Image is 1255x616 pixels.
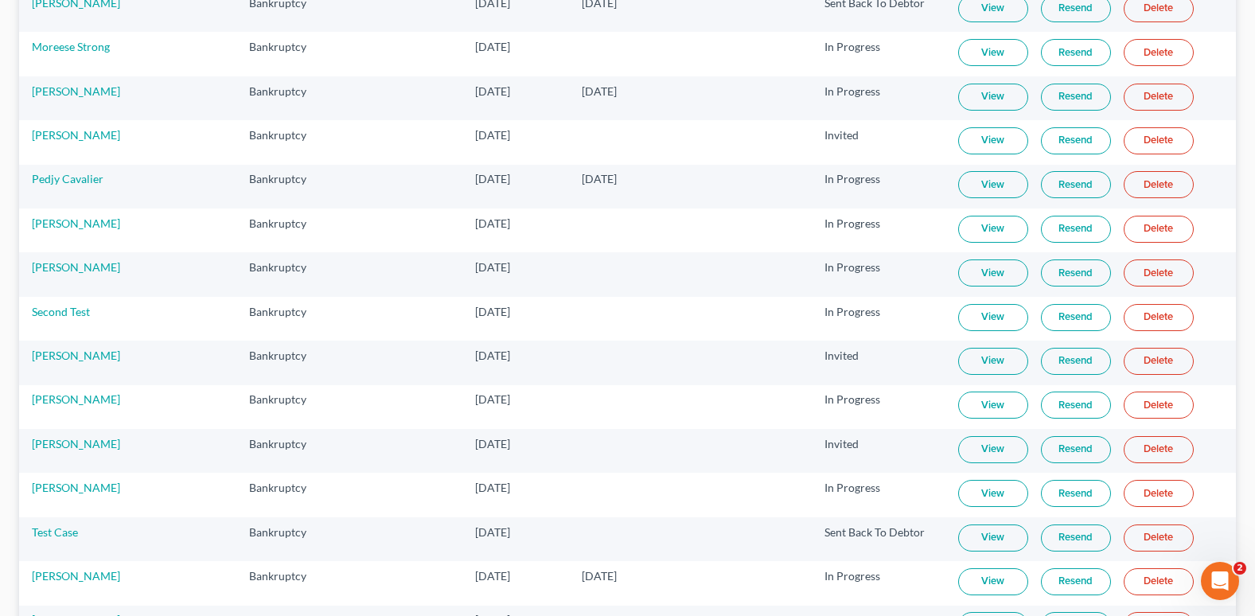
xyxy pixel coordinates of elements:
a: View [958,392,1028,419]
td: In Progress [812,297,945,341]
td: Bankruptcy [236,473,342,517]
span: [DATE] [475,128,510,142]
a: Delete [1124,171,1194,198]
a: Delete [1124,216,1194,243]
a: Pedjy Cavalier [32,172,103,185]
td: Bankruptcy [236,561,342,605]
a: Resend [1041,171,1111,198]
a: Delete [1124,259,1194,287]
a: [PERSON_NAME] [32,128,120,142]
a: Second Test [32,305,90,318]
a: Resend [1041,259,1111,287]
a: Delete [1124,392,1194,419]
td: In Progress [812,32,945,76]
a: Delete [1124,39,1194,66]
a: View [958,524,1028,552]
td: In Progress [812,252,945,296]
span: [DATE] [475,84,510,98]
a: [PERSON_NAME] [32,216,120,230]
a: View [958,436,1028,463]
td: Bankruptcy [236,517,342,561]
a: [PERSON_NAME] [32,84,120,98]
span: [DATE] [475,216,510,230]
span: [DATE] [475,437,510,450]
td: In Progress [812,165,945,209]
a: [PERSON_NAME] [32,569,120,583]
a: Delete [1124,480,1194,507]
td: Invited [812,341,945,384]
a: Delete [1124,568,1194,595]
a: Resend [1041,348,1111,375]
a: View [958,568,1028,595]
a: Delete [1124,348,1194,375]
iframe: Intercom live chat [1201,562,1239,600]
td: In Progress [812,209,945,252]
span: [DATE] [475,40,510,53]
a: Resend [1041,304,1111,331]
a: Resend [1041,568,1111,595]
a: [PERSON_NAME] [32,437,120,450]
td: Bankruptcy [236,429,342,473]
a: Resend [1041,524,1111,552]
a: Resend [1041,480,1111,507]
td: Sent Back To Debtor [812,517,945,561]
a: [PERSON_NAME] [32,481,120,494]
a: View [958,39,1028,66]
span: [DATE] [475,305,510,318]
a: [PERSON_NAME] [32,260,120,274]
a: Delete [1124,304,1194,331]
a: Delete [1124,524,1194,552]
a: View [958,304,1028,331]
a: View [958,480,1028,507]
td: Invited [812,120,945,164]
span: [DATE] [475,569,510,583]
td: In Progress [812,561,945,605]
a: Delete [1124,127,1194,154]
span: [DATE] [475,349,510,362]
a: Resend [1041,436,1111,463]
a: Resend [1041,392,1111,419]
td: Bankruptcy [236,341,342,384]
a: Delete [1124,84,1194,111]
a: [PERSON_NAME] [32,392,120,406]
span: [DATE] [475,525,510,539]
a: Resend [1041,127,1111,154]
a: View [958,216,1028,243]
td: Bankruptcy [236,297,342,341]
span: [DATE] [475,172,510,185]
td: Bankruptcy [236,252,342,296]
td: Bankruptcy [236,32,342,76]
td: In Progress [812,76,945,120]
a: Resend [1041,216,1111,243]
td: In Progress [812,473,945,517]
a: View [958,348,1028,375]
td: In Progress [812,385,945,429]
a: Delete [1124,436,1194,463]
a: Resend [1041,39,1111,66]
span: [DATE] [475,481,510,494]
span: 2 [1234,562,1246,575]
td: Bankruptcy [236,165,342,209]
span: [DATE] [475,260,510,274]
span: [DATE] [582,172,617,185]
span: [DATE] [475,392,510,406]
td: Bankruptcy [236,76,342,120]
a: Resend [1041,84,1111,111]
td: Bankruptcy [236,120,342,164]
td: Bankruptcy [236,209,342,252]
a: [PERSON_NAME] [32,349,120,362]
span: [DATE] [582,84,617,98]
span: [DATE] [582,569,617,583]
a: Test Case [32,525,78,539]
a: View [958,84,1028,111]
a: View [958,171,1028,198]
td: Bankruptcy [236,385,342,429]
a: Moreese Strong [32,40,110,53]
td: Invited [812,429,945,473]
a: View [958,259,1028,287]
a: View [958,127,1028,154]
